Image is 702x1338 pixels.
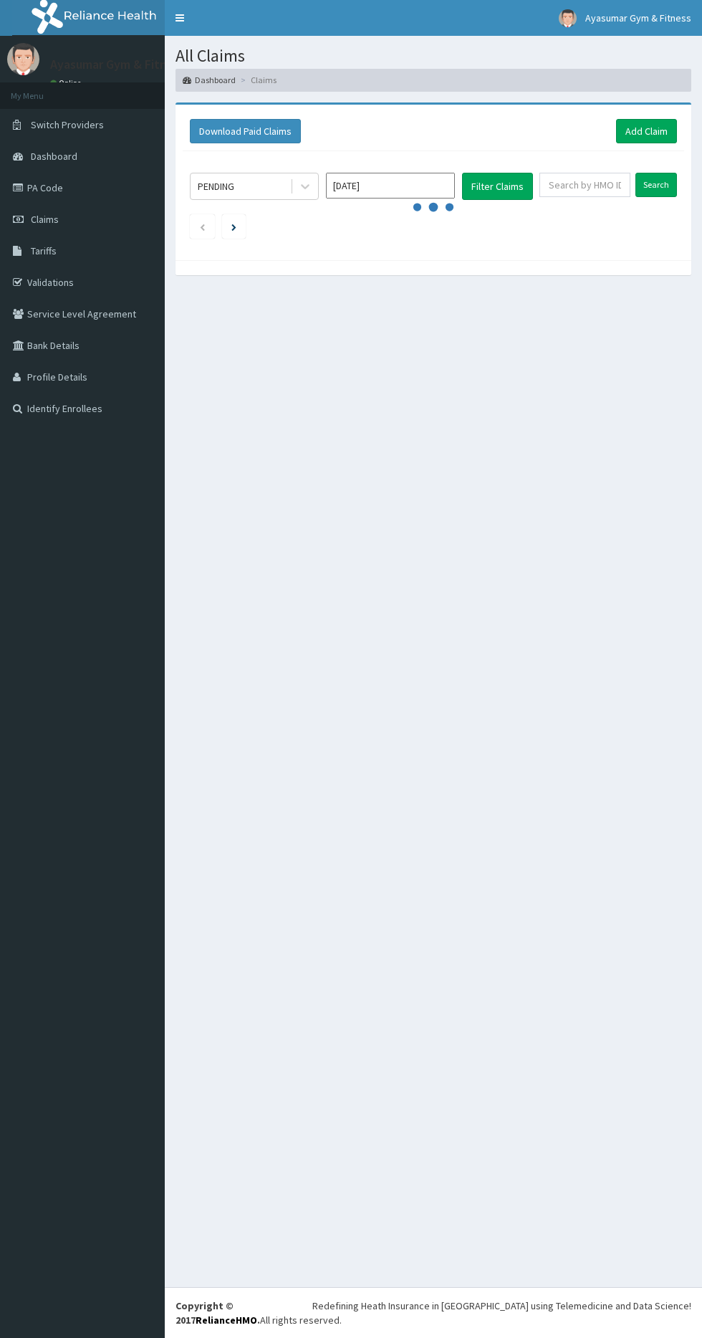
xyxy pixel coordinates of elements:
[175,47,691,65] h1: All Claims
[196,1314,257,1327] a: RelianceHMO
[165,1287,702,1338] footer: All rights reserved.
[616,119,677,143] a: Add Claim
[539,173,630,197] input: Search by HMO ID
[183,74,236,86] a: Dashboard
[326,173,455,199] input: Select Month and Year
[50,58,186,71] p: Ayasumar Gym & Fitness
[412,186,455,229] svg: audio-loading
[7,43,39,75] img: User Image
[175,1299,260,1327] strong: Copyright © 2017 .
[312,1299,691,1313] div: Redefining Heath Insurance in [GEOGRAPHIC_DATA] using Telemedicine and Data Science!
[50,78,85,88] a: Online
[31,213,59,226] span: Claims
[231,220,236,233] a: Next page
[31,244,57,257] span: Tariffs
[190,119,301,143] button: Download Paid Claims
[585,11,691,24] span: Ayasumar Gym & Fitness
[198,179,234,193] div: PENDING
[31,118,104,131] span: Switch Providers
[635,173,677,197] input: Search
[559,9,577,27] img: User Image
[31,150,77,163] span: Dashboard
[237,74,277,86] li: Claims
[462,173,533,200] button: Filter Claims
[199,220,206,233] a: Previous page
